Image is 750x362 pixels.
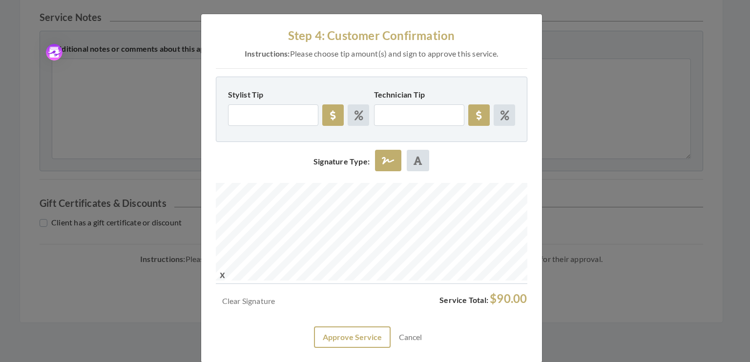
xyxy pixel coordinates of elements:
[216,47,527,60] p: Please choose tip amount(s) and sign to approve this service.
[439,295,488,304] span: Service Total:
[313,156,370,167] label: Signature Type:
[216,292,282,315] a: Clear Signature
[245,49,290,58] strong: Instructions:
[490,291,527,305] span: $90.00
[216,29,527,43] h3: Step 4: Customer Confirmation
[374,89,425,101] label: Technician Tip
[228,89,264,101] label: Stylist Tip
